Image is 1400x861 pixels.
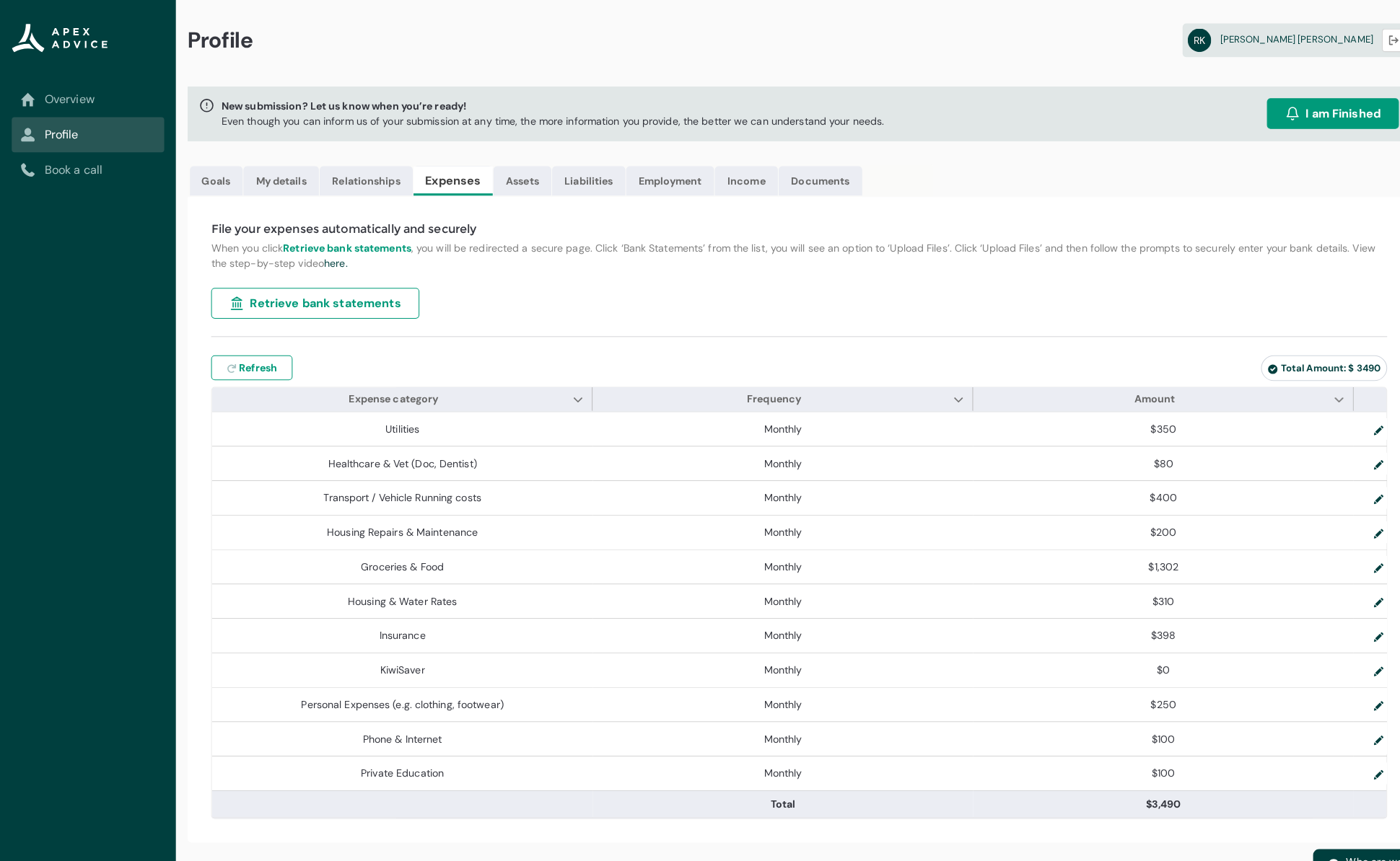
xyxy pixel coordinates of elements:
[1340,683,1397,705] button: Edit
[1201,32,1352,45] span: [PERSON_NAME] [PERSON_NAME]
[315,164,406,193] a: Relationships
[1169,28,1192,51] abbr: RK
[218,97,870,112] span: New submission? Let us know when you’re ready!
[1135,450,1155,463] lightning-formatted-number: $80
[374,653,418,666] lightning-base-formatted-text: KiwiSaver
[752,721,789,734] lightning-base-formatted-text: Monthly
[1132,518,1158,531] lightning-formatted-number: $200
[187,164,239,193] a: Goals
[12,81,162,185] nav: Sub page
[355,552,437,565] lightning-base-formatted-text: Groceries & Food
[1265,105,1279,119] img: alarm.svg
[12,23,106,52] img: Apex Advice Group
[1139,653,1152,666] lightning-formatted-number: $0
[1285,103,1359,120] span: I am Finished
[752,518,789,531] lightning-base-formatted-text: Monthly
[218,112,870,126] p: Even though you can inform us of your submission at any time, the more information you provide, t...
[357,721,435,734] lightning-base-formatted-text: Phone & Internet
[752,619,789,632] lightning-base-formatted-text: Monthly
[1134,721,1157,734] lightning-formatted-number: $100
[355,755,437,768] lightning-base-formatted-text: Private Education
[752,586,789,599] lightning-base-formatted-text: Monthly
[752,755,789,768] lightning-base-formatted-text: Monthly
[1360,28,1383,51] button: Logout
[1132,416,1158,429] lightning-formatted-number: $350
[1306,844,1319,857] img: play.svg
[322,518,471,531] lightning-base-formatted-text: Housing Repairs & Maintenance
[208,283,413,314] button: Retrieve bank statements
[20,124,153,141] a: Profile
[1340,751,1397,772] button: Edit
[1132,687,1158,700] lightning-formatted-number: $250
[297,687,496,700] lightning-base-formatted-text: Personal Expenses (e.g. clothing, footwear)
[1340,513,1397,535] button: Edit
[1247,97,1377,127] button: I am Finished
[1164,23,1388,56] a: RK[PERSON_NAME] [PERSON_NAME]
[208,350,288,374] button: Refresh
[407,164,485,193] a: Expenses
[766,164,849,193] a: Documents
[240,164,314,193] a: My details
[704,164,766,193] a: Income
[1340,480,1397,501] button: Edit
[752,687,789,700] lightning-base-formatted-text: Monthly
[373,619,419,632] lightning-base-formatted-text: Insurance
[1130,552,1160,565] lightning-formatted-number: $1,302
[20,159,153,176] a: Book a call
[758,785,783,798] lightning-base-formatted-text: Total
[486,164,543,193] a: Assets
[1133,619,1158,632] lightning-formatted-number: $398
[616,164,703,193] a: Employment
[1340,581,1397,603] button: Edit
[20,89,153,107] a: Overview
[235,355,273,369] span: Refresh
[1134,586,1156,599] lightning-formatted-number: $310
[279,238,405,251] strong: Retrieve bank statements
[752,484,789,497] lightning-base-formatted-text: Monthly
[1340,717,1397,738] button: Edit
[1134,755,1157,768] lightning-formatted-number: $100
[323,450,469,463] lightning-base-formatted-text: Healthcare & Vet (Doc, Dentist)
[1325,842,1386,855] span: Who are we?
[1340,412,1397,433] button: Edit
[226,291,240,306] img: landmark.svg
[1340,446,1397,467] button: Edit
[752,450,789,463] lightning-base-formatted-text: Monthly
[342,586,450,599] lightning-base-formatted-text: Housing & Water Rates
[318,484,473,497] lightning-base-formatted-text: Transport / Vehicle Running costs
[1248,356,1359,368] span: Total Amount: $ 3490
[752,653,789,666] lightning-base-formatted-text: Monthly
[1241,350,1365,375] lightning-badge: Total Amount
[185,26,249,53] span: Profile
[380,416,413,429] lightning-base-formatted-text: Utilities
[319,252,342,265] a: here.
[543,164,616,193] a: Liabilities
[752,552,789,565] lightning-base-formatted-text: Monthly
[208,217,1365,234] h4: File your expenses automatically and securely
[752,416,789,429] lightning-base-formatted-text: Monthly
[1340,547,1397,569] button: Edit
[1128,785,1162,798] lightning-formatted-number: $3,490
[208,237,1365,266] p: When you click , you will be redirected a secure page. Click ‘Bank Statements’ from the list, you...
[246,290,395,307] span: Retrieve bank statements
[1340,615,1397,637] button: Edit
[1340,649,1397,671] button: Edit
[1132,484,1158,497] lightning-formatted-number: $400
